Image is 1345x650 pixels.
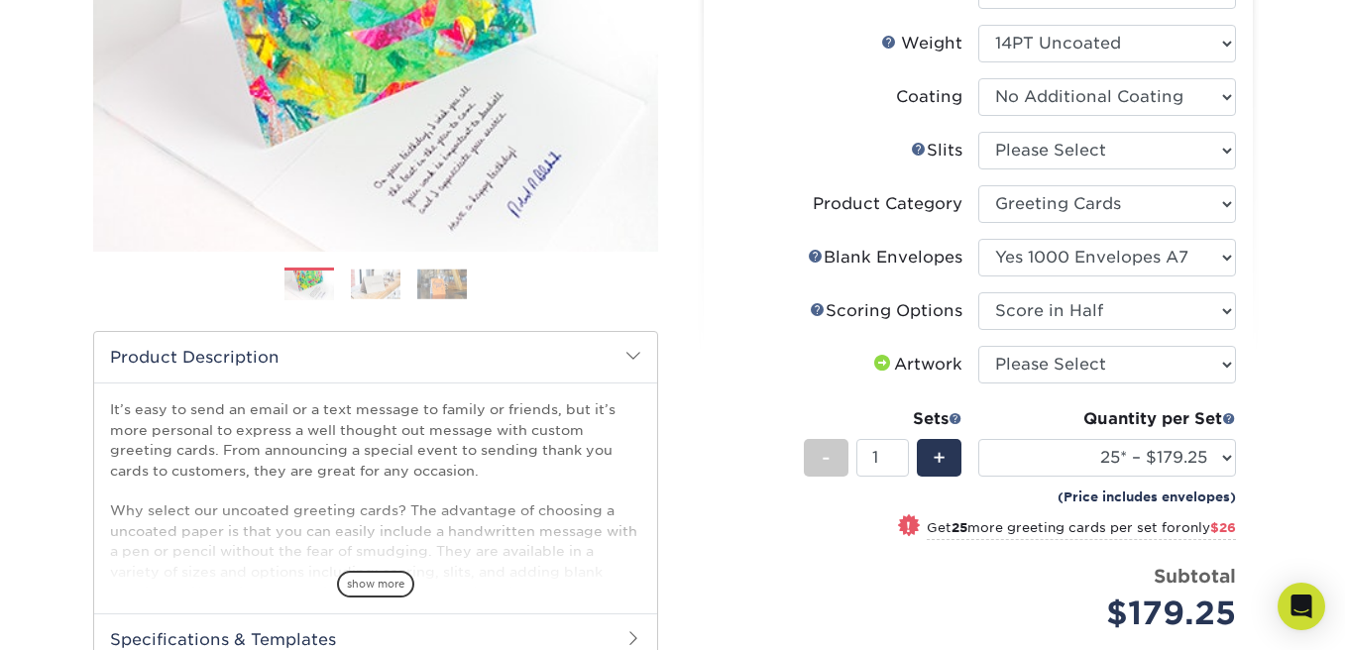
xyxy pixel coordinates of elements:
span: only [1181,520,1236,535]
div: Quantity per Set [978,407,1236,431]
div: Sets [804,407,962,431]
small: (Price includes envelopes) [1058,487,1236,506]
img: Greeting Cards 03 [417,269,467,299]
div: Open Intercom Messenger [1278,583,1325,630]
div: Product Category [813,192,962,216]
img: Greeting Cards 02 [351,269,400,299]
div: Slits [911,139,962,162]
strong: 25 [952,520,967,535]
img: Greeting Cards 01 [284,269,334,303]
span: + [933,443,946,473]
iframe: Google Customer Reviews [5,590,168,643]
span: ! [906,516,911,537]
div: $179.25 [993,590,1236,637]
span: $26 [1210,520,1236,535]
div: Coating [896,85,962,109]
span: show more [337,571,414,597]
div: Blank Envelopes [808,246,962,270]
div: Artwork [870,353,962,377]
div: Scoring Options [810,299,962,323]
h2: Product Description [94,332,657,382]
strong: Subtotal [1154,565,1236,587]
div: Weight [881,32,962,55]
span: - [822,443,831,473]
small: Get more greeting cards per set for [927,520,1236,540]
